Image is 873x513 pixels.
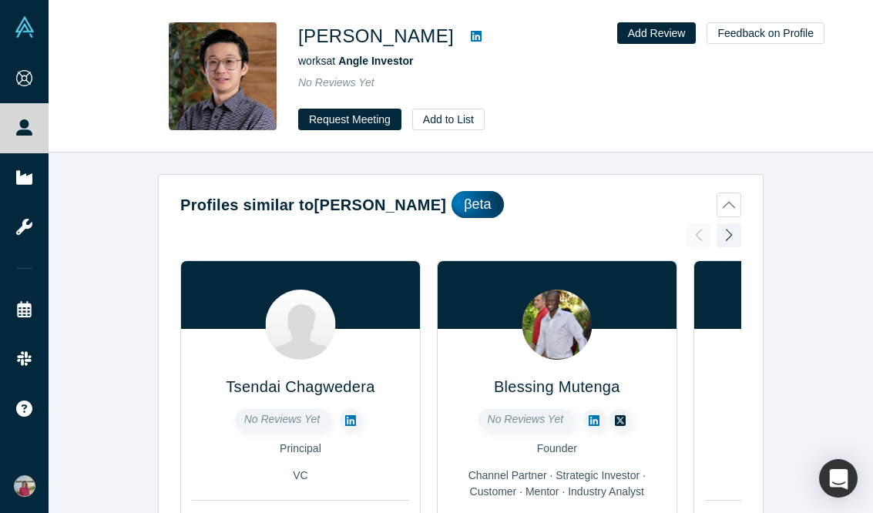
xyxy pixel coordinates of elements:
[298,109,401,130] button: Request Meeting
[522,290,592,360] img: Blessing Mutenga's Profile Image
[298,55,413,67] span: works at
[298,76,374,89] span: No Reviews Yet
[280,442,321,454] span: Principal
[494,378,620,395] a: Blessing Mutenga
[14,16,35,38] img: Alchemist Vault Logo
[192,468,409,484] div: VC
[707,22,824,44] button: Feedback on Profile
[298,22,454,50] h1: [PERSON_NAME]
[265,290,335,360] img: Tsendai Chagwedera's Profile Image
[244,413,321,425] span: No Reviews Yet
[14,475,35,497] img: Saloni Gautam's Account
[488,413,564,425] span: No Reviews Yet
[180,193,446,216] h2: Profiles similar to [PERSON_NAME]
[412,109,485,130] button: Add to List
[226,378,374,395] a: Tsendai Chagwedera
[617,22,697,44] button: Add Review
[169,22,277,130] img: Frank Wang's Profile Image
[180,191,741,218] button: Profiles similar to[PERSON_NAME]βeta
[338,55,413,67] a: Angle Investor
[452,191,503,218] div: βeta
[537,442,577,454] span: Founder
[448,468,666,500] div: Channel Partner · Strategic Investor · Customer · Mentor · Industry Analyst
